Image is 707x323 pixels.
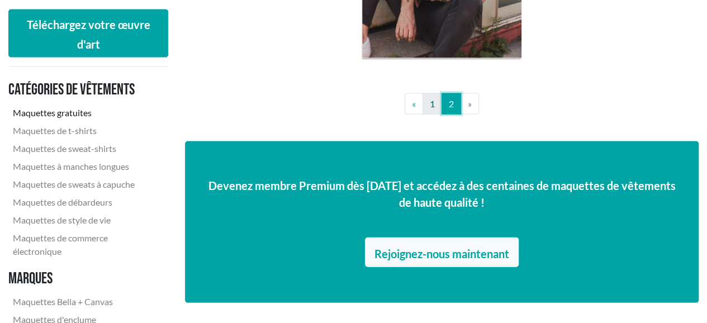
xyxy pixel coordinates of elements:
[8,157,159,175] a: Maquettes à manches longues
[365,237,519,267] a: Rejoignez-nous maintenant
[442,93,461,115] a: 2
[13,178,135,189] font: Maquettes de sweats à capuche
[13,296,113,306] font: Maquettes Bella + Canvas
[208,179,676,209] font: Devenez membre Premium dès [DATE] et accédez à des centaines de maquettes de vêtements de haute q...
[13,160,129,171] font: Maquettes à manches longues
[13,196,112,207] font: Maquettes de débardeurs
[13,214,111,225] font: Maquettes de style de vie
[374,247,509,260] font: Rejoignez-nous maintenant
[8,121,159,139] a: Maquettes de t-shirts
[13,142,116,153] font: Maquettes de sweat-shirts
[8,175,159,193] a: Maquettes de sweats à capuche
[412,98,416,109] font: «
[8,139,159,157] a: Maquettes de sweat-shirts
[13,107,92,117] font: Maquettes gratuites
[8,9,168,58] button: Téléchargez votre œuvre d'art
[13,125,97,135] font: Maquettes de t-shirts
[8,80,135,99] font: Catégories de vêtements
[8,193,159,211] a: Maquettes de débardeurs
[423,93,442,115] a: 1
[449,98,454,109] font: 2
[27,18,150,50] font: Téléchargez votre œuvre d'art
[8,211,159,229] a: Maquettes de style de vie
[8,269,53,287] font: Marques
[8,103,159,121] a: Maquettes gratuites
[8,292,159,310] a: Maquettes Bella + Canvas
[430,98,435,109] font: 1
[8,229,159,260] a: Maquettes de commerce électronique
[13,232,108,256] font: Maquettes de commerce électronique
